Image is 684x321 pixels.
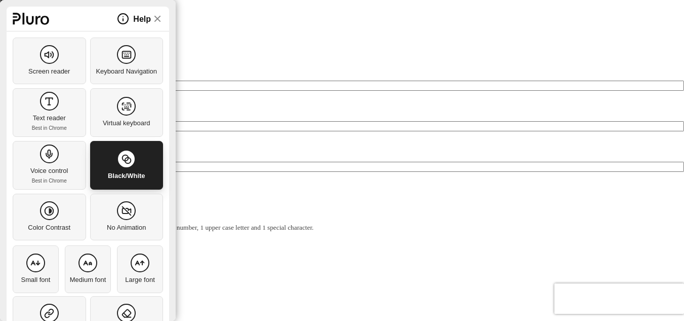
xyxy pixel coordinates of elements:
span: Medium font [66,275,109,285]
span: Small font [14,275,57,285]
span: Best in Chrome [14,176,85,186]
span: Color Contrast [14,223,85,233]
span: Voice control [14,166,85,186]
a: to pluro website [13,13,50,25]
span: Black/White [92,171,162,181]
a: No Animation [90,194,164,240]
a: Black/White [90,141,164,190]
a: Text readerBest in Chrome [13,88,86,137]
iframe: reCAPTCHA [554,283,684,314]
a: Close Accessibility Tool [151,13,163,25]
span: No Animation [92,223,162,233]
a: Color Contrast [13,194,86,240]
svg: Help [117,13,129,25]
label: Large font [117,245,163,293]
span: Best in Chrome [14,123,85,133]
a: Keyboard Navigation [90,38,164,84]
ul: Font Size [13,244,163,292]
span: Large font [118,275,162,285]
label: Small font [13,245,59,293]
span: Keyboard Navigation [92,66,162,77]
a: Screen reader [13,38,86,84]
span: Screen reader [14,66,85,77]
a: Voice controlBest in Chrome [13,141,86,190]
button: help on pluro Toolbar functionality [117,13,151,25]
span: Text reader [14,113,85,133]
a: Virtual keyboard [90,88,164,137]
span: Virtual keyboard [92,118,162,128]
label: Medium font [65,245,111,293]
